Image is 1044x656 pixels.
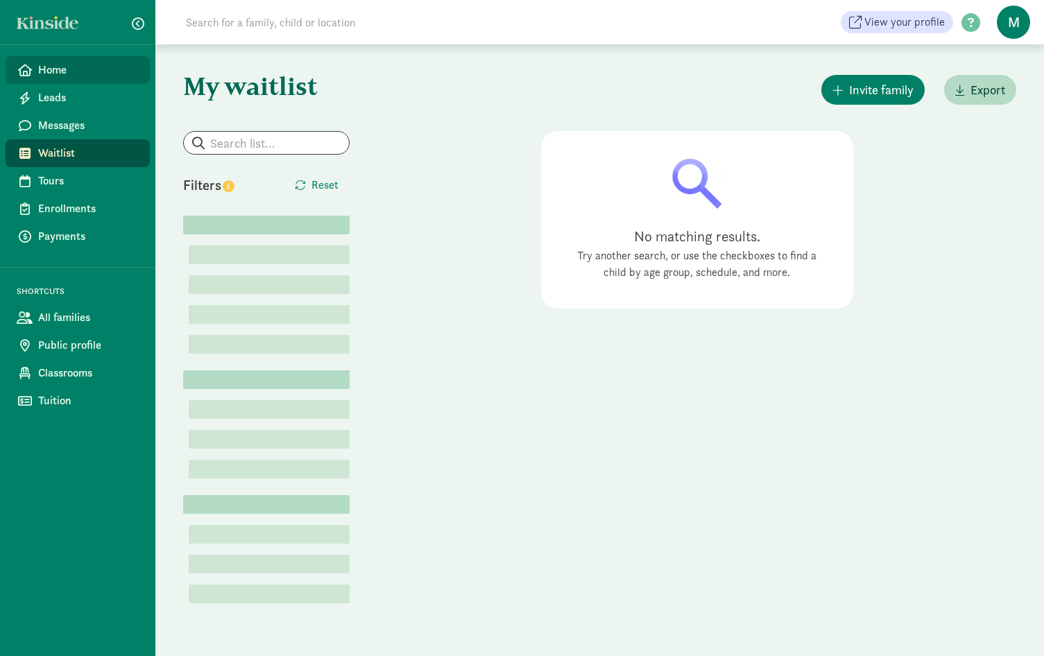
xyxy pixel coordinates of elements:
iframe: Chat Widget [975,589,1044,656]
span: Leads [38,89,139,106]
h1: My waitlist [183,72,350,100]
span: Invite family [849,80,914,99]
label: Lorem (1) [189,400,194,417]
span: M [997,6,1030,39]
div: Lorem [183,495,350,514]
a: All families [6,304,150,331]
span: Home [38,62,139,78]
label: Lorem (1) [189,525,194,542]
label: Lorem (1) [189,555,194,571]
input: Search list... [184,132,349,154]
span: Classrooms [38,365,139,381]
div: No matching results. [569,225,825,248]
a: Tuition [6,387,150,415]
div: Filters [183,175,266,196]
label: Lorem (1) [189,245,194,262]
a: Public profile [6,331,150,359]
a: Enrollments [6,195,150,223]
span: Public profile [38,337,139,354]
label: Lorem (1) [189,585,194,601]
a: Payments [6,223,150,250]
div: Try another search, or use the checkboxes to find a child by age group, schedule, and more. [569,248,825,281]
span: Reset [311,177,339,193]
span: Tuition [38,392,139,409]
label: Lorem (1) [189,305,194,322]
span: Tours [38,173,139,189]
label: Lorem (1) [189,335,194,352]
span: Messages [38,117,139,134]
a: View your profile [841,11,953,33]
button: Reset [284,171,350,199]
a: Classrooms [6,359,150,387]
div: Lorem [183,370,350,389]
div: Lorem [183,216,350,234]
button: Invite family [821,75,925,105]
span: Payments [38,228,139,245]
a: Waitlist [6,139,150,167]
button: Export [944,75,1016,105]
span: Waitlist [38,145,139,162]
label: Lorem (1) [189,275,194,292]
a: Home [6,56,150,84]
a: Messages [6,112,150,139]
span: View your profile [864,14,945,31]
a: Tours [6,167,150,195]
label: Lorem (1) [189,430,194,447]
label: Lorem (1) [189,460,194,476]
span: Enrollments [38,200,139,217]
a: Leads [6,84,150,112]
input: Search for a family, child or location [178,8,567,36]
span: All families [38,309,139,326]
span: Export [970,80,1005,99]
